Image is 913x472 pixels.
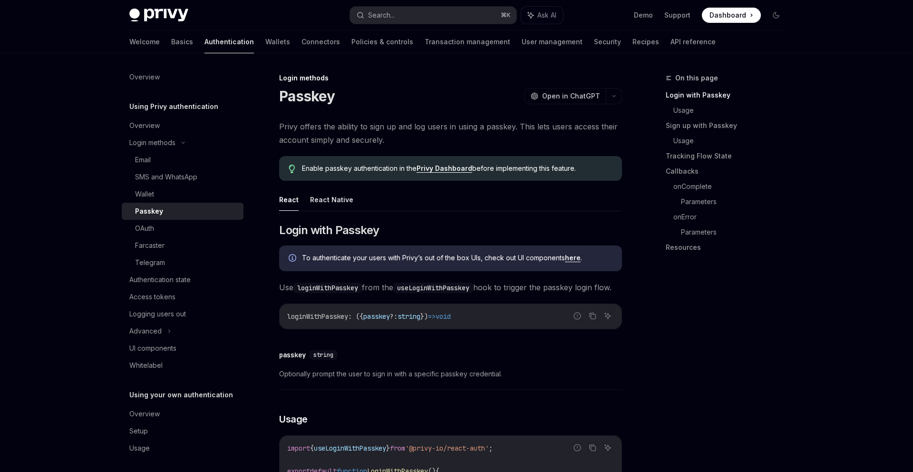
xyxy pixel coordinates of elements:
[289,254,298,264] svg: Info
[279,350,306,360] div: passkey
[279,368,622,380] span: Optionally prompt the user to sign in with a specific passkey credential.
[586,442,599,454] button: Copy the contents from the code block
[135,240,165,251] div: Farcaster
[129,9,188,22] img: dark logo
[135,206,163,217] div: Passkey
[122,357,243,374] a: Whitelabel
[675,72,718,84] span: On this page
[702,8,761,23] a: Dashboard
[204,30,254,53] a: Authentication
[350,7,516,24] button: Search...⌘K
[302,253,612,263] span: To authenticate your users with Privy’s out of the box UIs, check out UI components .
[390,312,398,321] span: ?:
[537,10,556,20] span: Ask AI
[122,305,243,323] a: Logging users out
[129,408,160,420] div: Overview
[293,283,362,293] code: loginWithPasskey
[129,442,150,454] div: Usage
[681,225,791,240] a: Parameters
[586,310,599,322] button: Copy the contents from the code block
[122,340,243,357] a: UI components
[666,148,791,164] a: Tracking Flow State
[673,179,791,194] a: onComplete
[122,237,243,254] a: Farcaster
[129,71,160,83] div: Overview
[135,154,151,166] div: Email
[122,151,243,168] a: Email
[265,30,290,53] a: Wallets
[129,30,160,53] a: Welcome
[129,325,162,337] div: Advanced
[768,8,784,23] button: Toggle dark mode
[673,103,791,118] a: Usage
[129,137,175,148] div: Login methods
[602,442,614,454] button: Ask AI
[129,425,148,437] div: Setup
[135,257,165,268] div: Telegram
[405,444,489,452] span: '@privy-io/react-auth'
[666,118,791,133] a: Sign up with Passkey
[129,308,186,320] div: Logging users out
[666,240,791,255] a: Resources
[279,413,308,426] span: Usage
[393,283,473,293] code: useLoginWithPasskey
[666,88,791,103] a: Login with Passkey
[542,91,600,101] span: Open in ChatGPT
[313,351,333,359] span: string
[673,133,791,148] a: Usage
[279,281,622,294] span: Use from the hook to trigger the passkey login flow.
[122,168,243,186] a: SMS and WhatsApp
[521,7,563,24] button: Ask AI
[122,288,243,305] a: Access tokens
[390,444,405,452] span: from
[565,254,581,262] a: here
[670,30,716,53] a: API reference
[314,444,386,452] span: useLoginWithPasskey
[122,271,243,288] a: Authentication state
[129,343,176,354] div: UI components
[673,209,791,225] a: onError
[363,312,390,321] span: passkey
[634,10,653,20] a: Demo
[368,10,395,21] div: Search...
[398,312,420,321] span: string
[571,310,583,322] button: Report incorrect code
[571,442,583,454] button: Report incorrect code
[122,405,243,423] a: Overview
[122,69,243,86] a: Overview
[522,30,583,53] a: User management
[279,73,622,83] div: Login methods
[602,310,614,322] button: Ask AI
[302,164,612,173] span: Enable passkey authentication in the before implementing this feature.
[594,30,621,53] a: Security
[122,117,243,134] a: Overview
[287,312,348,321] span: loginWithPasskey
[129,120,160,131] div: Overview
[279,188,299,211] button: React
[386,444,390,452] span: }
[135,171,197,183] div: SMS and WhatsApp
[279,223,379,238] span: Login with Passkey
[129,389,233,401] h5: Using your own authentication
[289,165,295,173] svg: Tip
[129,274,191,285] div: Authentication state
[301,30,340,53] a: Connectors
[420,312,428,321] span: })
[135,223,154,234] div: OAuth
[351,30,413,53] a: Policies & controls
[428,312,436,321] span: =>
[310,188,353,211] button: React Native
[122,254,243,271] a: Telegram
[279,88,335,105] h1: Passkey
[287,444,310,452] span: import
[709,10,746,20] span: Dashboard
[348,312,363,321] span: : ({
[122,186,243,203] a: Wallet
[681,194,791,209] a: Parameters
[425,30,510,53] a: Transaction management
[524,88,606,104] button: Open in ChatGPT
[310,444,314,452] span: {
[129,360,163,371] div: Whitelabel
[129,291,175,303] div: Access tokens
[632,30,659,53] a: Recipes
